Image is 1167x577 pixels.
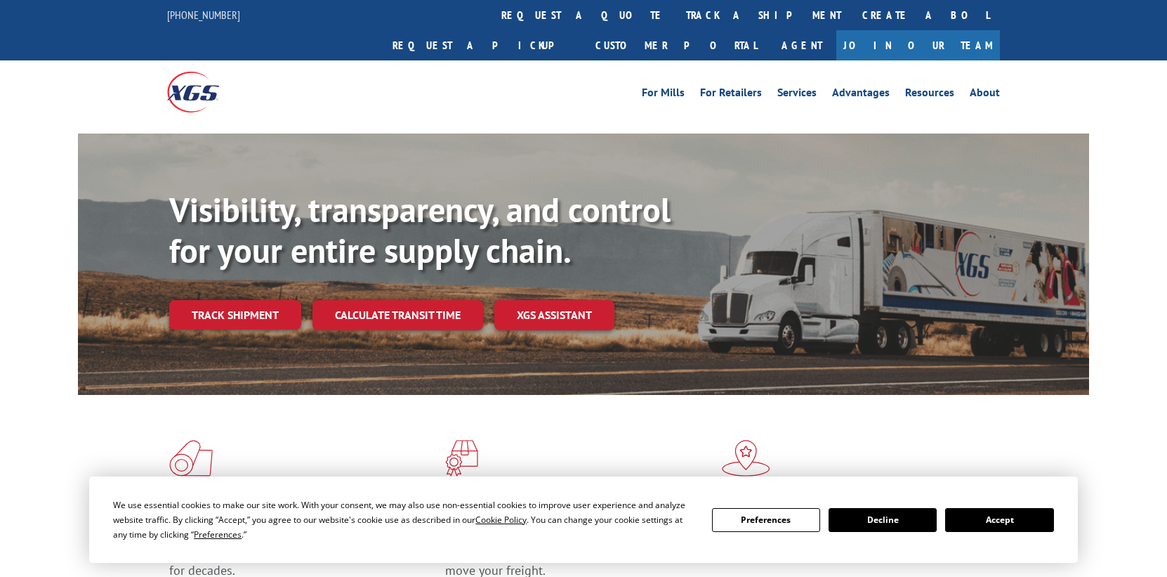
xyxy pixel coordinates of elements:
[475,514,527,526] span: Cookie Policy
[712,508,820,532] button: Preferences
[767,30,836,60] a: Agent
[494,300,614,330] a: XGS ASSISTANT
[832,87,890,103] a: Advantages
[722,440,770,476] img: xgs-icon-flagship-distribution-model-red
[777,87,817,103] a: Services
[169,188,671,272] b: Visibility, transparency, and control for your entire supply chain.
[167,8,240,22] a: [PHONE_NUMBER]
[445,440,478,476] img: xgs-icon-focused-on-flooring-red
[700,87,762,103] a: For Retailers
[836,30,1000,60] a: Join Our Team
[312,300,483,330] a: Calculate transit time
[89,476,1078,563] div: Cookie Consent Prompt
[829,508,937,532] button: Decline
[113,498,694,542] div: We use essential cookies to make our site work. With your consent, we may also use non-essential ...
[970,87,1000,103] a: About
[194,529,242,540] span: Preferences
[642,87,685,103] a: For Mills
[905,87,954,103] a: Resources
[585,30,767,60] a: Customer Portal
[169,300,301,330] a: Track shipment
[382,30,585,60] a: Request a pickup
[169,440,213,476] img: xgs-icon-total-supply-chain-intelligence-red
[945,508,1053,532] button: Accept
